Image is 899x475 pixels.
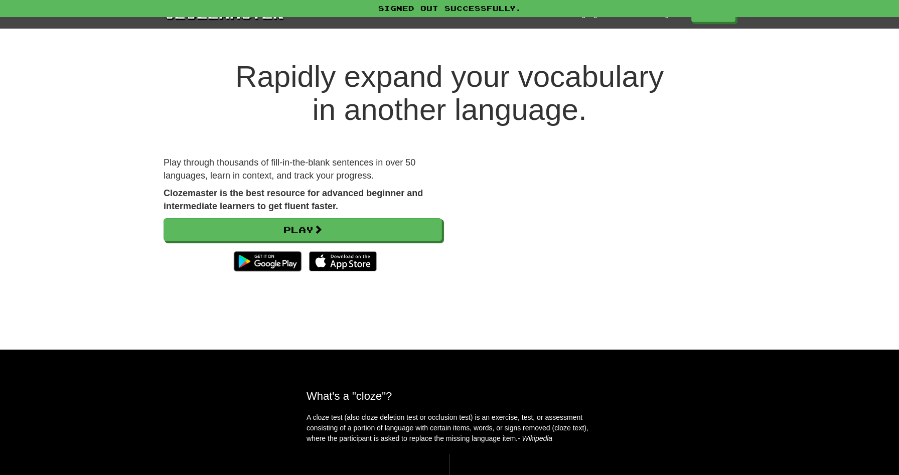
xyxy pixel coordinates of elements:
[164,218,442,241] a: Play
[164,188,423,211] strong: Clozemaster is the best resource for advanced beginner and intermediate learners to get fluent fa...
[307,412,592,444] p: A cloze test (also cloze deletion test or occlusion test) is an exercise, test, or assessment con...
[164,156,442,182] p: Play through thousands of fill-in-the-blank sentences in over 50 languages, learn in context, and...
[307,390,592,402] h2: What's a "cloze"?
[309,251,377,271] img: Download_on_the_App_Store_Badge_US-UK_135x40-25178aeef6eb6b83b96f5f2d004eda3bffbb37122de64afbaef7...
[518,434,552,442] em: - Wikipedia
[229,246,307,276] img: Get it on Google Play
